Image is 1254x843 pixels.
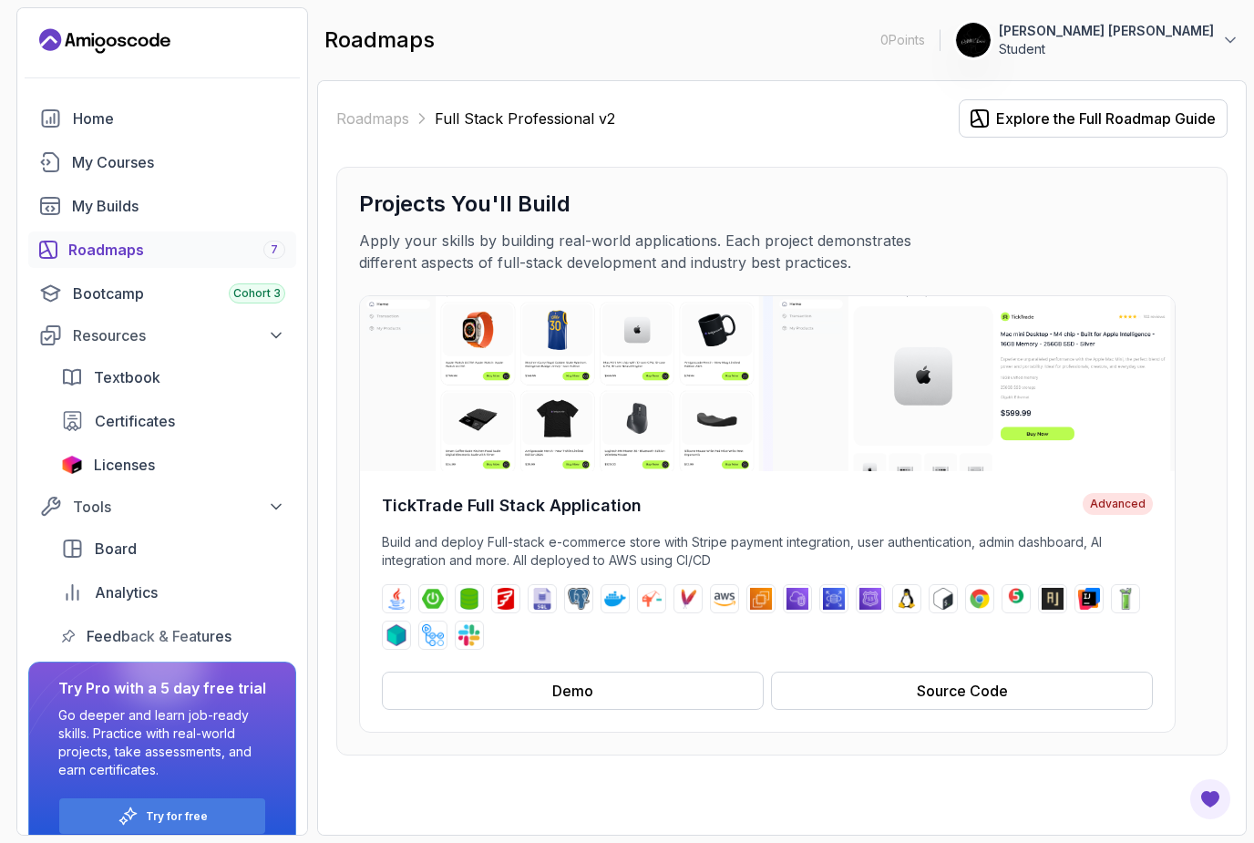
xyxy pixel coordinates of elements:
[28,231,296,268] a: roadmaps
[94,366,160,388] span: Textbook
[28,490,296,523] button: Tools
[61,456,83,474] img: jetbrains icon
[458,588,480,610] img: spring-data-jpa logo
[50,618,296,654] a: feedback
[917,680,1008,702] div: Source Code
[999,22,1214,40] p: [PERSON_NAME] [PERSON_NAME]
[95,581,158,603] span: Analytics
[72,151,285,173] div: My Courses
[714,588,735,610] img: aws logo
[385,624,407,646] img: testcontainers logo
[1005,588,1027,610] img: junit logo
[552,680,593,702] div: Demo
[58,706,266,779] p: Go deeper and learn job-ready skills. Practice with real-world projects, take assessments, and ea...
[360,296,1175,471] img: TickTrade Full Stack Application
[1083,493,1153,515] span: Advanced
[1188,777,1232,821] button: Open Feedback Button
[50,574,296,611] a: analytics
[786,588,808,610] img: vpc logo
[880,31,925,49] p: 0 Points
[495,588,517,610] img: flyway logo
[50,447,296,483] a: licenses
[50,403,296,439] a: certificates
[28,275,296,312] a: bootcamp
[531,588,553,610] img: sql logo
[604,588,626,610] img: docker logo
[1042,588,1064,610] img: assertj logo
[422,588,444,610] img: spring-boot logo
[359,230,971,273] p: Apply your skills by building real-world applications. Each project demonstrates different aspect...
[28,100,296,137] a: home
[73,496,285,518] div: Tools
[95,410,175,432] span: Certificates
[435,108,615,129] p: Full Stack Professional v2
[955,22,1239,58] button: user profile image[PERSON_NAME] [PERSON_NAME]Student
[72,195,285,217] div: My Builds
[87,625,231,647] span: Feedback & Features
[28,188,296,224] a: builds
[750,588,772,610] img: ec2 logo
[677,588,699,610] img: maven logo
[28,319,296,352] button: Resources
[382,493,642,519] h4: TickTrade Full Stack Application
[458,624,480,646] img: slack logo
[641,588,663,610] img: jib logo
[959,99,1228,138] button: Explore the Full Roadmap Guide
[382,672,764,710] button: Demo
[50,359,296,396] a: textbook
[859,588,881,610] img: route53 logo
[382,533,1153,570] p: Build and deploy Full-stack e-commerce store with Stripe payment integration, user authentication...
[568,588,590,610] img: postgres logo
[932,588,954,610] img: bash logo
[28,144,296,180] a: courses
[50,530,296,567] a: board
[94,454,155,476] span: Licenses
[73,324,285,346] div: Resources
[73,108,285,129] div: Home
[999,40,1214,58] p: Student
[271,242,278,257] span: 7
[95,538,137,560] span: Board
[58,797,266,835] button: Try for free
[422,624,444,646] img: github-actions logo
[146,809,208,824] a: Try for free
[73,283,285,304] div: Bootcamp
[823,588,845,610] img: rds logo
[896,588,918,610] img: linux logo
[956,23,991,57] img: user profile image
[359,190,1205,219] h3: Projects You'll Build
[385,588,407,610] img: java logo
[969,588,991,610] img: chrome logo
[1078,588,1100,610] img: intellij logo
[771,672,1153,710] button: Source Code
[39,26,170,56] a: Landing page
[1115,588,1136,610] img: mockito logo
[996,108,1216,129] div: Explore the Full Roadmap Guide
[233,286,281,301] span: Cohort 3
[68,239,285,261] div: Roadmaps
[324,26,435,55] h2: roadmaps
[336,108,409,129] a: Roadmaps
